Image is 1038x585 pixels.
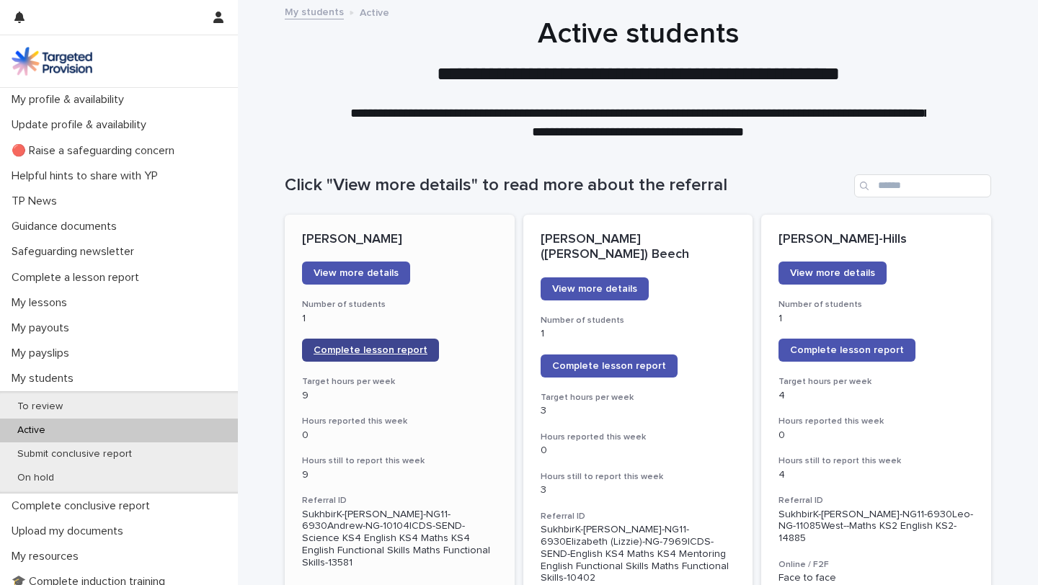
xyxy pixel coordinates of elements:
h3: Referral ID [778,495,974,506]
a: Complete lesson report [541,354,678,378]
a: View more details [541,277,649,300]
span: View more details [552,284,637,294]
p: Complete conclusive report [6,499,161,513]
p: 1 [778,313,974,325]
p: Active [360,4,389,19]
a: My students [285,3,344,19]
p: My resources [6,550,90,563]
h3: Target hours per week [541,392,736,403]
h3: Number of students [778,299,974,311]
h3: Hours still to report this week [541,471,736,483]
p: SukhbirK-[PERSON_NAME]-NG11-6930Elizabeth (Lizzie)-NG-7969ICDS-SEND-English KS4 Maths KS4 Mentori... [541,524,736,584]
h3: Target hours per week [302,376,497,388]
h3: Hours still to report this week [302,455,497,467]
h3: Hours reported this week [302,416,497,427]
h1: Active students [285,17,991,51]
h3: Target hours per week [778,376,974,388]
a: Complete lesson report [302,339,439,362]
p: Helpful hints to share with YP [6,169,169,183]
p: Face to face [778,572,974,584]
h3: Hours reported this week [541,432,736,443]
p: 3 [541,484,736,496]
p: 1 [541,328,736,340]
h1: Click "View more details" to read more about the referral [285,175,848,196]
h3: Hours reported this week [778,416,974,427]
p: [PERSON_NAME] [302,232,497,248]
h3: Referral ID [541,511,736,522]
p: 🔴 Raise a safeguarding concern [6,144,186,158]
p: On hold [6,472,66,484]
p: My profile & availability [6,93,136,107]
p: [PERSON_NAME] ([PERSON_NAME]) Beech [541,232,736,263]
a: View more details [302,262,410,285]
a: Complete lesson report [778,339,915,362]
p: [PERSON_NAME]-Hills [778,232,974,248]
a: View more details [778,262,887,285]
img: M5nRWzHhSzIhMunXDL62 [12,47,92,76]
p: 0 [302,429,497,442]
p: To review [6,401,74,413]
span: Complete lesson report [314,345,427,355]
p: Safeguarding newsletter [6,245,146,259]
p: Guidance documents [6,220,128,233]
span: View more details [790,268,875,278]
span: Complete lesson report [790,345,904,355]
p: 1 [302,313,497,325]
p: 0 [778,429,974,442]
p: Update profile & availability [6,118,158,132]
h3: Hours still to report this week [778,455,974,467]
span: View more details [314,268,399,278]
p: My students [6,372,85,385]
p: My lessons [6,296,79,310]
input: Search [854,174,991,197]
h3: Number of students [541,315,736,326]
h3: Number of students [302,299,497,311]
p: TP News [6,195,68,208]
p: 4 [778,469,974,481]
p: 3 [541,405,736,417]
p: SukhbirK-[PERSON_NAME]-NG11-6930Leo-NG-11085West--Maths KS2 English KS2-14885 [778,509,974,545]
p: 9 [302,469,497,481]
p: Submit conclusive report [6,448,143,460]
p: 4 [778,390,974,402]
h3: Referral ID [302,495,497,506]
h3: Online / F2F [778,559,974,571]
p: 0 [541,445,736,457]
p: 9 [302,390,497,402]
p: My payouts [6,321,81,335]
p: SukhbirK-[PERSON_NAME]-NG11-6930Andrew-NG-10104ICDS-SEND-Science KS4 English KS4 Maths KS4 Englis... [302,509,497,569]
p: Complete a lesson report [6,271,151,285]
span: Complete lesson report [552,361,666,371]
p: Active [6,424,57,437]
p: Upload my documents [6,524,135,538]
p: My payslips [6,347,81,360]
